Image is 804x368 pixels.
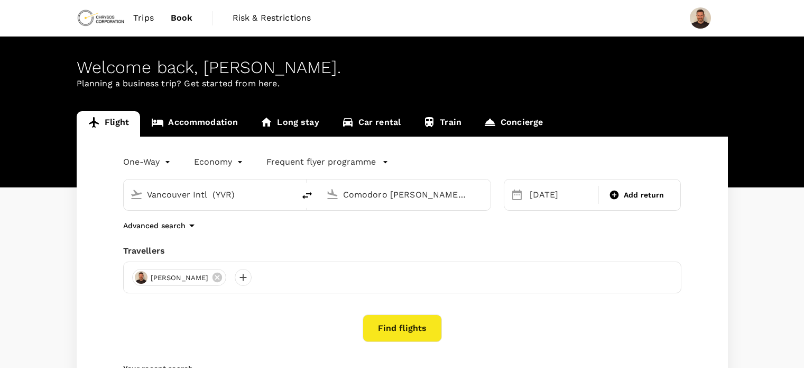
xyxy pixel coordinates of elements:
div: Welcome back , [PERSON_NAME] . [77,58,728,77]
img: Michael Stormer [690,7,711,29]
span: Trips [133,12,154,24]
a: Long stay [249,111,330,137]
img: avatar-66b3c33e25ace.png [135,271,147,284]
p: Planning a business trip? Get started from here. [77,77,728,90]
div: One-Way [123,154,173,170]
a: Flight [77,111,141,137]
input: Depart from [147,186,272,203]
span: Risk & Restrictions [233,12,311,24]
button: delete [294,183,320,208]
p: Advanced search [123,220,186,231]
a: Concierge [473,111,554,137]
span: [PERSON_NAME] [144,273,215,283]
a: Accommodation [140,111,249,137]
img: Chrysos Corporation [77,6,125,30]
a: Car rental [330,111,412,137]
div: Travellers [123,245,681,257]
button: Find flights [363,315,442,342]
button: Open [287,193,289,195]
div: Economy [194,154,245,170]
input: Going to [343,186,468,203]
span: Add return [624,190,664,201]
span: Book [171,12,193,24]
div: [PERSON_NAME] [132,269,227,286]
button: Advanced search [123,219,198,232]
a: Train [412,111,473,137]
div: [DATE] [525,184,596,205]
p: Frequent flyer programme [266,156,376,168]
button: Open [483,193,485,195]
button: Frequent flyer programme [266,156,389,168]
